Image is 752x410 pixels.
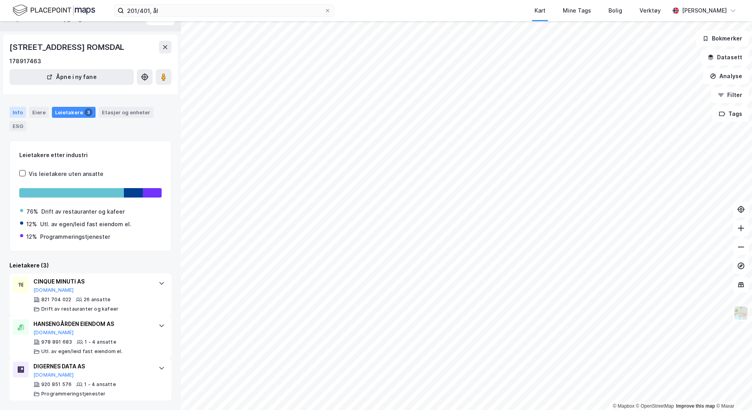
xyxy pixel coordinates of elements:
[33,362,151,371] div: DIGERNES DATA AS
[33,372,74,378] button: [DOMAIN_NAME]
[33,287,74,293] button: [DOMAIN_NAME]
[19,150,162,160] div: Leietakere etter industri
[40,220,131,229] div: Utl. av egen/leid fast eiendom el.
[41,297,71,303] div: 821 704 022
[563,6,591,15] div: Mine Tags
[535,6,546,15] div: Kart
[85,108,92,116] div: 3
[613,403,634,409] a: Mapbox
[713,372,752,410] iframe: Chat Widget
[41,306,118,312] div: Drift av restauranter og kafeer
[9,41,126,53] div: [STREET_ADDRESS] ROMSDAL
[33,329,74,336] button: [DOMAIN_NAME]
[124,5,324,16] input: Søk på adresse, matrikkel, gårdeiere, leietakere eller personer
[85,339,116,345] div: 1 - 4 ansatte
[636,403,674,409] a: OpenStreetMap
[33,319,151,329] div: HANSENGÅRDEN EIENDOM AS
[682,6,727,15] div: [PERSON_NAME]
[676,403,715,409] a: Improve this map
[13,4,95,17] img: logo.f888ab2527a4732fd821a326f86c7f29.svg
[703,68,749,84] button: Analyse
[84,297,111,303] div: 26 ansatte
[9,107,26,118] div: Info
[41,381,72,388] div: 920 851 576
[41,207,125,216] div: Drift av restauranter og kafeer
[33,277,151,286] div: CINQUE MINUTI AS
[9,261,171,270] div: Leietakere (3)
[9,121,26,131] div: ESG
[711,87,749,103] button: Filter
[29,107,49,118] div: Eiere
[41,348,123,355] div: Utl. av egen/leid fast eiendom el.
[734,306,748,320] img: Z
[102,109,150,116] div: Etasjer og enheter
[41,391,106,397] div: Programmeringstjenester
[701,49,749,65] button: Datasett
[29,169,103,179] div: Vis leietakere uten ansatte
[84,381,116,388] div: 1 - 4 ansatte
[9,69,134,85] button: Åpne i ny fane
[9,57,41,66] div: 178917463
[26,220,37,229] div: 12%
[640,6,661,15] div: Verktøy
[696,31,749,46] button: Bokmerker
[26,232,37,242] div: 12%
[608,6,622,15] div: Bolig
[26,207,38,216] div: 76%
[40,232,110,242] div: Programmeringstjenester
[52,107,96,118] div: Leietakere
[713,372,752,410] div: Kontrollprogram for chat
[712,106,749,122] button: Tags
[41,339,72,345] div: 978 891 683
